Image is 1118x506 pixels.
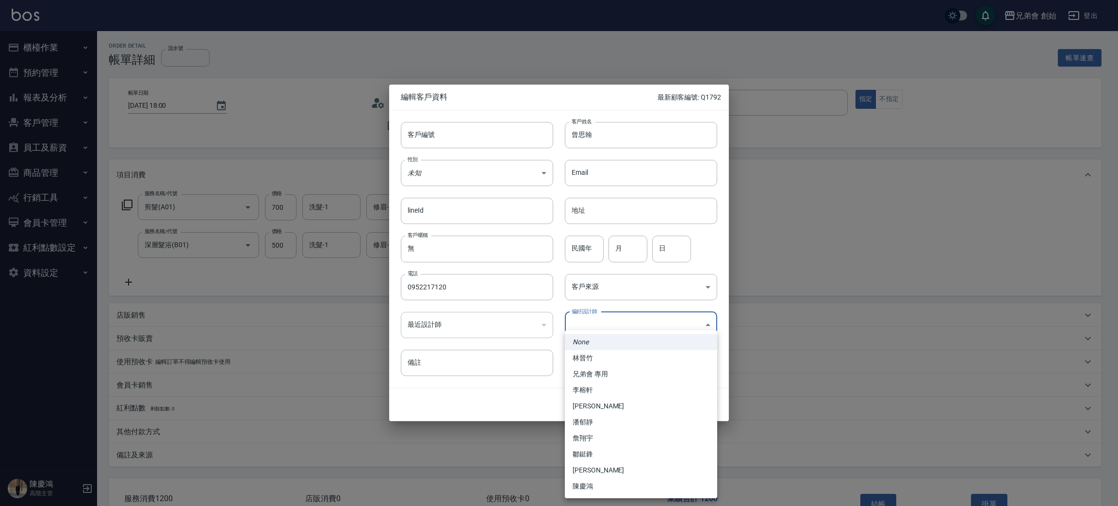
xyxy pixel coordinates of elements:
li: 兄弟會 專用 [565,366,717,382]
li: 林晉竹 [565,350,717,366]
li: [PERSON_NAME] [565,462,717,478]
li: 鄒鋌鋒 [565,446,717,462]
li: 李榕軒 [565,382,717,398]
li: [PERSON_NAME] [565,398,717,414]
li: 詹翔宇 [565,430,717,446]
li: 陳慶鴻 [565,478,717,494]
li: 潘郁靜 [565,414,717,430]
em: None [573,337,589,347]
